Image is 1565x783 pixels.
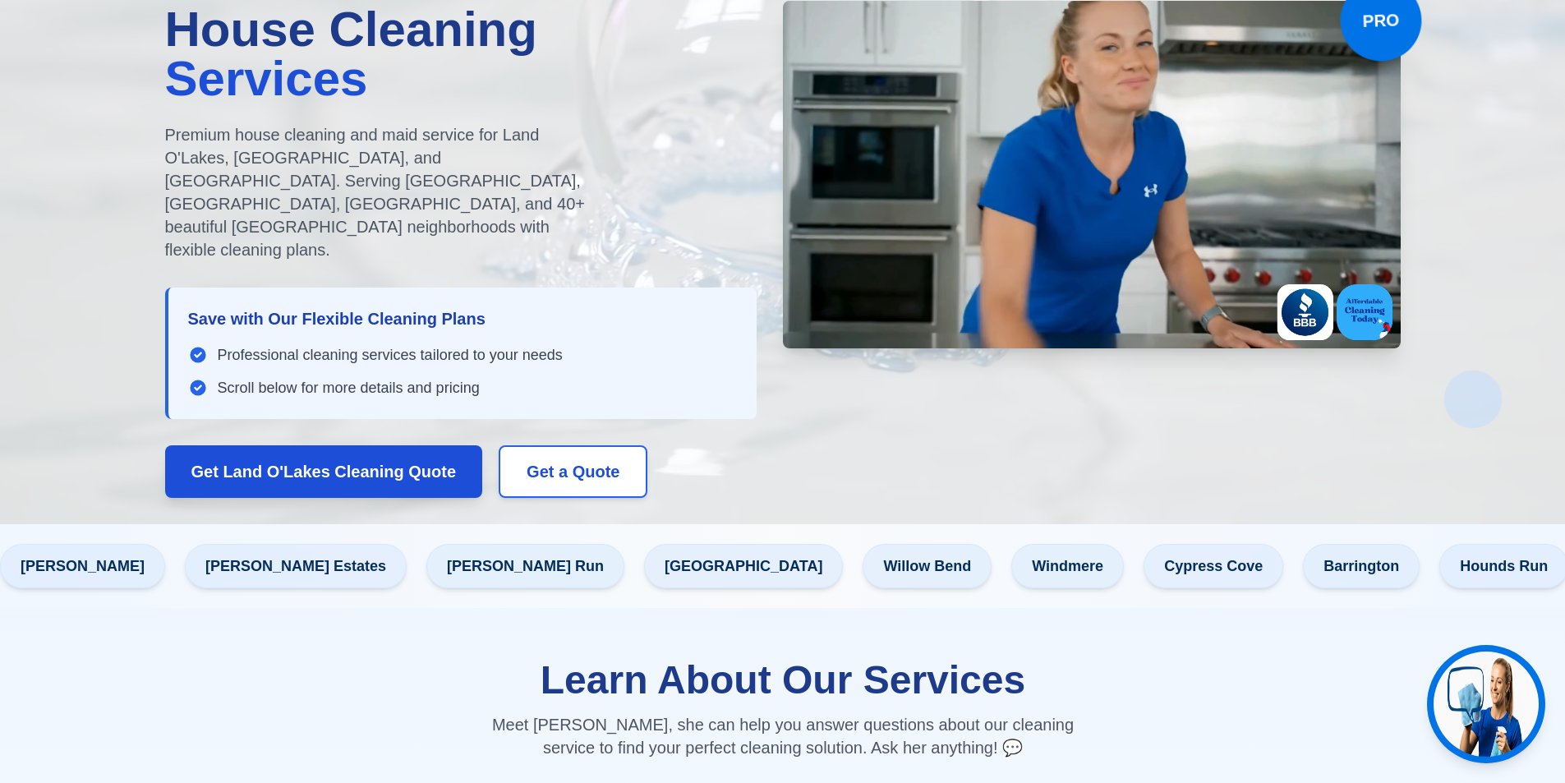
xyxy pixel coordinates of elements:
[426,544,624,588] span: [PERSON_NAME] Run
[1427,645,1545,763] button: Get help from Jen
[1434,652,1539,757] img: Jen
[188,307,737,330] h3: Save with Our Flexible Cleaning Plans
[165,661,1401,700] h2: Learn About Our Services
[499,445,647,498] button: Get a Quote
[1011,544,1124,588] span: Windmere
[863,544,992,588] span: Willow Bend
[1144,544,1283,588] span: Cypress Cove
[644,544,843,588] span: [GEOGRAPHIC_DATA]
[218,343,563,366] span: Professional cleaning services tailored to your needs
[783,1,1401,348] video: Professional House Cleaning Services Land O'Lakes Lutz Odessa Florida
[165,123,586,261] p: Premium house cleaning and maid service for Land O'Lakes, [GEOGRAPHIC_DATA], and [GEOGRAPHIC_DATA...
[185,544,407,588] span: [PERSON_NAME] Estates
[1303,544,1420,588] span: Barrington
[165,445,483,498] button: Get Land O'Lakes Cleaning Quote
[467,713,1098,759] p: Meet [PERSON_NAME], she can help you answer questions about our cleaning service to find your per...
[165,51,368,106] span: Services
[218,376,480,399] span: Scroll below for more details and pricing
